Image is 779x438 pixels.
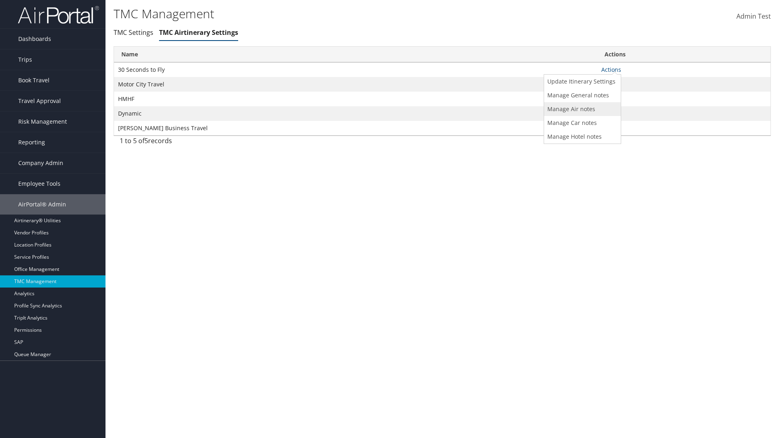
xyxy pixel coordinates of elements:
[18,174,60,194] span: Employee Tools
[736,12,771,21] span: Admin Test
[18,112,67,132] span: Risk Management
[114,28,153,37] a: TMC Settings
[18,49,32,70] span: Trips
[544,88,619,102] a: Manage General notes
[736,4,771,29] a: Admin Test
[18,29,51,49] span: Dashboards
[18,132,45,152] span: Reporting
[597,47,770,62] th: Actions
[18,5,99,24] img: airportal-logo.png
[18,91,61,111] span: Travel Approval
[114,5,552,22] h1: TMC Management
[120,136,272,150] div: 1 to 5 of records
[114,77,597,92] td: Motor City Travel
[544,116,619,130] a: Manage Car notes
[114,106,597,121] td: Dynamic
[114,121,597,135] td: [PERSON_NAME] Business Travel
[144,136,148,145] span: 5
[114,62,597,77] td: 30 Seconds to Fly
[18,194,66,215] span: AirPortal® Admin
[601,66,621,73] a: Actions
[544,75,619,88] a: Update Itinerary Settings
[544,130,619,144] a: Manage Hotel notes
[18,70,49,90] span: Book Travel
[159,28,238,37] a: TMC Airtinerary Settings
[544,102,619,116] a: Manage Air notes
[18,153,63,173] span: Company Admin
[114,47,597,62] th: Name: activate to sort column ascending
[114,92,597,106] td: HMHF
